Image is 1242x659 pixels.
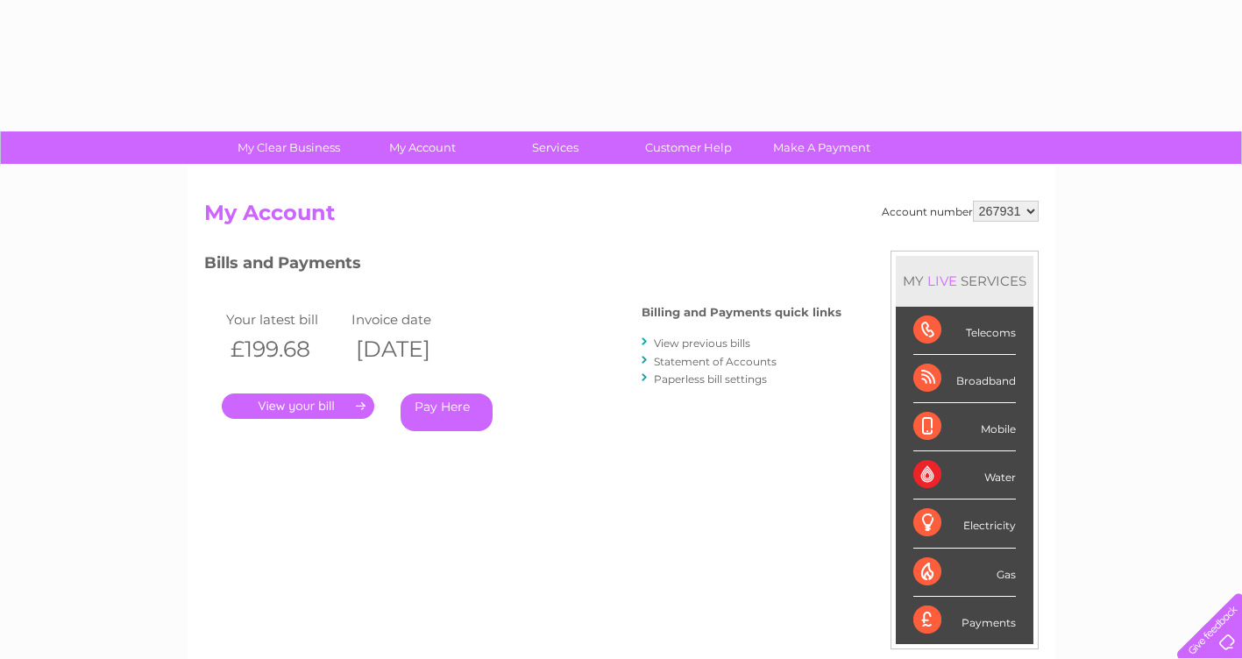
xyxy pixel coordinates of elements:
[913,500,1016,548] div: Electricity
[913,597,1016,644] div: Payments
[350,131,494,164] a: My Account
[913,307,1016,355] div: Telecoms
[216,131,361,164] a: My Clear Business
[347,308,473,331] td: Invoice date
[654,372,767,386] a: Paperless bill settings
[913,355,1016,403] div: Broadband
[896,256,1033,306] div: MY SERVICES
[222,331,348,367] th: £199.68
[616,131,761,164] a: Customer Help
[204,251,841,281] h3: Bills and Payments
[222,393,374,419] a: .
[347,331,473,367] th: [DATE]
[924,273,961,289] div: LIVE
[749,131,894,164] a: Make A Payment
[401,393,493,431] a: Pay Here
[882,201,1039,222] div: Account number
[204,201,1039,234] h2: My Account
[913,403,1016,451] div: Mobile
[913,549,1016,597] div: Gas
[913,451,1016,500] div: Water
[222,308,348,331] td: Your latest bill
[654,337,750,350] a: View previous bills
[642,306,841,319] h4: Billing and Payments quick links
[654,355,777,368] a: Statement of Accounts
[483,131,628,164] a: Services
